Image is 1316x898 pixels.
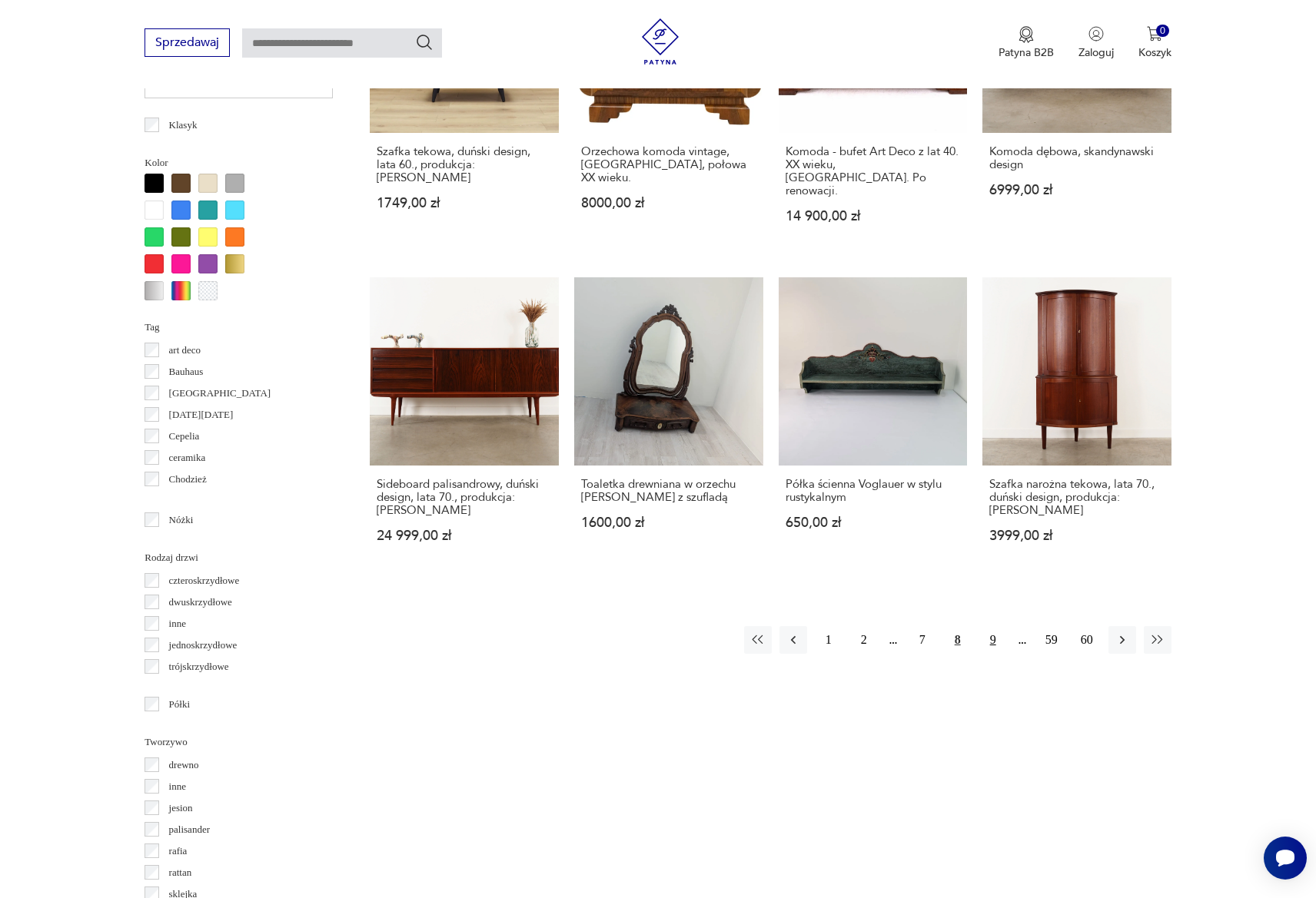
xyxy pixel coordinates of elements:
a: Sideboard palisandrowy, duński design, lata 70., produkcja: Omann JunSideboard palisandrowy, duńs... [370,277,559,573]
p: drewno [169,757,199,774]
button: Szukaj [415,33,434,51]
p: 24 999,00 zł [377,529,552,542]
p: jednoskrzydłowe [169,637,238,654]
h3: Półka ścienna Voglauer w stylu rustykalnym [786,478,961,504]
p: 14 900,00 zł [786,210,961,223]
p: Ćmielów [169,492,206,509]
p: Patyna B2B [999,45,1054,60]
p: inne [169,615,186,632]
h3: Szafka narożna tekowa, lata 70., duński design, produkcja: [PERSON_NAME] [989,478,1165,517]
p: inne [169,778,186,795]
h3: Sideboard palisandrowy, duński design, lata 70., produkcja: [PERSON_NAME] [377,478,552,517]
button: 9 [979,626,1007,654]
a: Ikona medaluPatyna B2B [999,26,1054,60]
p: 1600,00 zł [581,516,756,529]
p: 650,00 zł [786,516,961,529]
p: Półki [169,696,190,713]
p: palisander [169,821,210,838]
p: Koszyk [1138,45,1171,60]
p: 8000,00 zł [581,197,756,210]
p: 3999,00 zł [989,529,1165,542]
p: Tworzywo [145,734,333,751]
p: Chodzież [169,471,207,488]
div: 0 [1156,25,1169,38]
button: 60 [1073,626,1101,654]
p: Klasyk [169,117,198,134]
h3: Orzechowa komoda vintage, [GEOGRAPHIC_DATA], połowa XX wieku. [581,145,756,184]
button: 8 [944,626,972,654]
img: Ikona medalu [1019,26,1034,43]
button: 2 [850,626,878,654]
p: Tag [145,319,333,336]
p: rattan [169,864,192,881]
p: Zaloguj [1078,45,1114,60]
p: 1749,00 zł [377,197,552,210]
p: Rodzaj drzwi [145,549,333,566]
p: [DATE][DATE] [169,406,234,423]
p: dwuskrzydłowe [169,594,232,611]
button: Patyna B2B [999,26,1054,60]
a: Szafka narożna tekowa, lata 70., duński design, produkcja: DaniaSzafka narożna tekowa, lata 70., ... [982,277,1171,573]
h3: Toaletka drewniana w orzechu [PERSON_NAME] z szufladą [581,478,756,504]
p: Kolor [145,154,333,171]
h3: Komoda dębowa, skandynawski design [989,145,1165,171]
iframe: Smartsupp widget button [1264,837,1307,880]
button: 7 [909,626,936,654]
a: Półka ścienna Voglauer w stylu rustykalnymPółka ścienna Voglauer w stylu rustykalnym650,00 zł [779,277,968,573]
img: Patyna - sklep z meblami i dekoracjami vintage [637,18,683,65]
img: Ikona koszyka [1147,26,1162,41]
img: Ikonka użytkownika [1088,26,1104,41]
p: Nóżki [169,512,194,529]
button: 1 [815,626,842,654]
p: Bauhaus [169,363,204,380]
button: 59 [1038,626,1065,654]
p: [GEOGRAPHIC_DATA] [169,385,271,402]
p: Cepelia [169,428,200,445]
button: 0Koszyk [1138,26,1171,60]
h3: Komoda - bufet Art Deco z lat 40. XX wieku, [GEOGRAPHIC_DATA]. Po renowacji. [786,145,961,197]
a: Toaletka drewniana w orzechu Ludwik XIX z szufladąToaletka drewniana w orzechu [PERSON_NAME] z sz... [574,277,763,573]
p: trójskrzydłowe [169,658,229,675]
button: Zaloguj [1078,26,1114,60]
h3: Szafka tekowa, duński design, lata 60., produkcja: [PERSON_NAME] [377,145,552,184]
p: 6999,00 zł [989,184,1165,197]
p: art deco [169,342,201,359]
button: Sprzedawaj [145,28,230,57]
p: jesion [169,800,193,817]
p: czteroskrzydłowe [169,572,240,589]
p: rafia [169,843,188,860]
p: ceramika [169,449,206,466]
a: Sprzedawaj [145,38,230,49]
